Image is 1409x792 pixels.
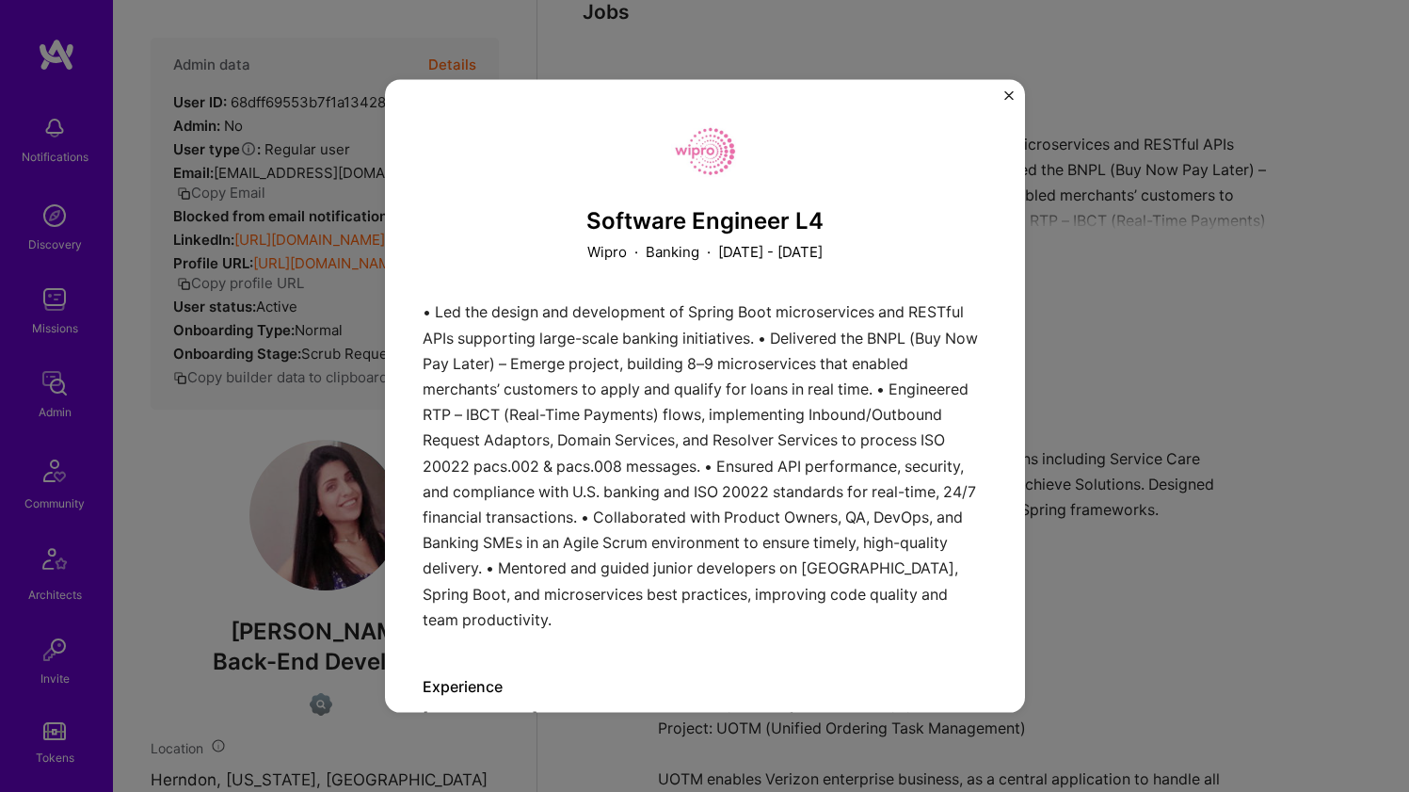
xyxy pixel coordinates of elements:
[423,677,987,697] div: Experience
[423,207,987,234] h3: Software Engineer L4
[718,242,823,262] p: [DATE] - [DATE]
[587,242,627,262] p: Wipro
[634,242,638,262] span: ·
[423,677,987,728] div: [PERSON_NAME] managed 4 people and was involved from 0 -> 1 at this job.
[671,117,739,185] img: Company logo
[707,242,711,262] span: ·
[1004,90,1014,110] button: Close
[646,242,699,262] p: Banking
